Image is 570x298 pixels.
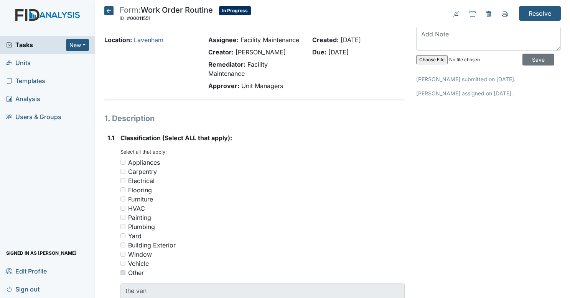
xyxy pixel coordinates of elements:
span: [PERSON_NAME] [236,48,286,56]
div: Building Exterior [128,241,176,250]
span: Users & Groups [6,111,61,123]
label: 1.1 [107,133,114,142]
strong: Approver: [208,82,239,90]
span: Signed in as [PERSON_NAME] [6,247,77,259]
input: Resolve [519,6,561,21]
div: Carpentry [128,167,157,176]
p: [PERSON_NAME] submitted on [DATE]. [416,75,561,83]
input: Flooring [120,187,125,192]
span: Analysis [6,93,40,105]
input: Electrical [120,178,125,183]
input: Other [120,270,125,275]
div: Window [128,250,152,259]
span: [DATE] [341,36,361,44]
strong: Due: [312,48,326,56]
div: Other [128,268,144,277]
span: Classification (Select ALL that apply): [120,134,232,142]
strong: Assignee: [208,36,239,44]
div: Flooring [128,185,152,195]
button: New [66,39,89,51]
div: HVAC [128,204,145,213]
span: [DATE] [328,48,349,56]
span: Templates [6,75,45,87]
span: Edit Profile [6,265,47,277]
strong: Remediator: [208,61,245,68]
small: Select all that apply: [120,149,167,155]
h1: 1. Description [104,113,405,124]
input: Window [120,252,125,257]
strong: Creator: [208,48,234,56]
input: Save [522,54,554,65]
span: Units [6,57,31,69]
a: Tasks [6,40,66,49]
input: Painting [120,215,125,220]
span: #00011551 [127,15,150,21]
span: ID: [120,15,126,21]
span: Form: [120,5,141,15]
strong: Location: [104,36,132,44]
input: Carpentry [120,169,125,174]
input: Vehicle [120,261,125,266]
p: [PERSON_NAME] assigned on [DATE]. [416,89,561,97]
span: Unit Managers [241,82,283,90]
a: Lavenham [134,36,163,44]
input: Plumbing [120,224,125,229]
div: Work Order Routine [120,6,213,23]
div: Furniture [128,195,153,204]
span: Facility Maintenance [241,36,299,44]
input: Furniture [120,196,125,201]
span: In Progress [219,6,251,15]
div: Painting [128,213,151,222]
div: Appliances [128,158,160,167]
input: Appliances [120,160,125,165]
strong: Created: [312,36,339,44]
input: Building Exterior [120,242,125,247]
input: Yard [120,233,125,238]
div: Vehicle [128,259,149,268]
div: Electrical [128,176,155,185]
span: Sign out [6,283,40,295]
div: Yard [128,231,142,241]
div: Plumbing [128,222,155,231]
input: HVAC [120,206,125,211]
